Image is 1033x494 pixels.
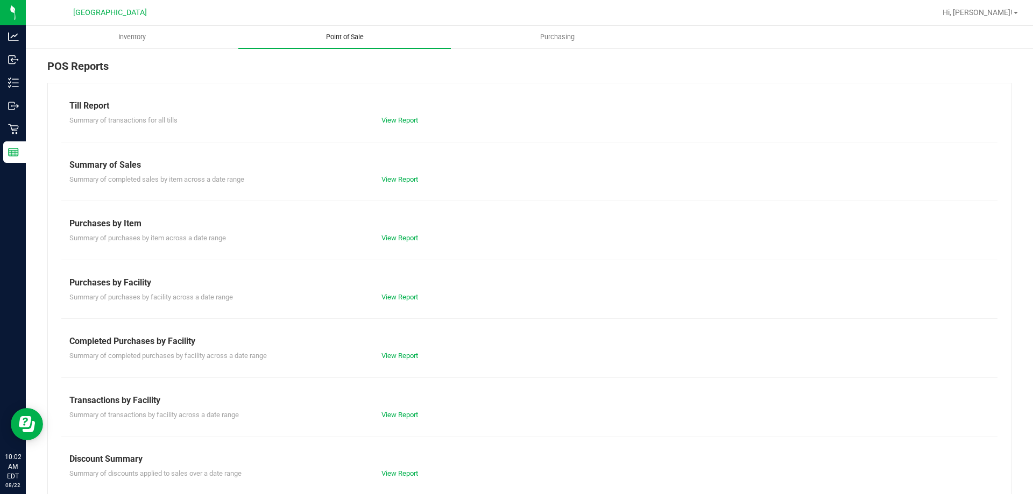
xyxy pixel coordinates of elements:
span: Summary of completed purchases by facility across a date range [69,352,267,360]
span: Summary of purchases by facility across a date range [69,293,233,301]
a: View Report [381,234,418,242]
span: [GEOGRAPHIC_DATA] [73,8,147,17]
span: Point of Sale [312,32,378,42]
span: Summary of completed sales by item across a date range [69,175,244,183]
a: View Report [381,352,418,360]
a: View Report [381,116,418,124]
a: Point of Sale [238,26,451,48]
div: Purchases by Facility [69,276,989,289]
div: Completed Purchases by Facility [69,335,989,348]
span: Inventory [104,32,160,42]
a: View Report [381,469,418,477]
div: Discount Summary [69,453,989,466]
div: Purchases by Item [69,217,989,230]
inline-svg: Reports [8,147,19,157]
div: Summary of Sales [69,159,989,171]
p: 10:02 AM EDT [5,452,21,481]
div: Till Report [69,99,989,112]
inline-svg: Retail [8,124,19,134]
span: Purchasing [526,32,589,42]
inline-svg: Outbound [8,101,19,111]
span: Summary of transactions for all tills [69,116,178,124]
span: Summary of transactions by facility across a date range [69,411,239,419]
span: Hi, [PERSON_NAME]! [943,8,1013,17]
a: Purchasing [451,26,663,48]
a: View Report [381,411,418,419]
span: Summary of discounts applied to sales over a date range [69,469,242,477]
a: View Report [381,175,418,183]
iframe: Resource center [11,408,43,440]
div: Transactions by Facility [69,394,989,407]
inline-svg: Inbound [8,54,19,65]
div: POS Reports [47,58,1011,83]
inline-svg: Analytics [8,31,19,42]
p: 08/22 [5,481,21,489]
a: Inventory [26,26,238,48]
inline-svg: Inventory [8,77,19,88]
span: Summary of purchases by item across a date range [69,234,226,242]
a: View Report [381,293,418,301]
